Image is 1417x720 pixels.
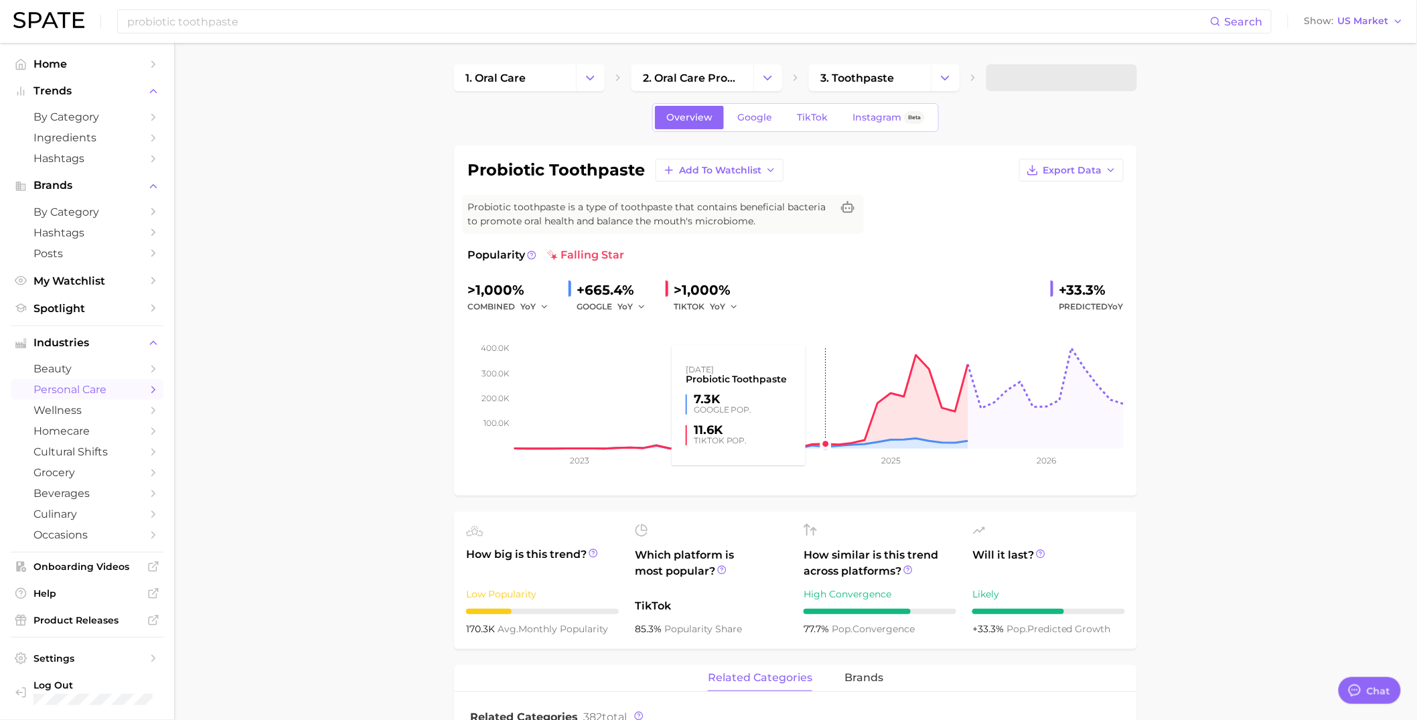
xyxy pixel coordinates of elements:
[11,524,163,545] a: occasions
[11,675,163,709] a: Log out. Currently logged in with e-mail mira.piamonte@powerdigitalmarketing.com.
[804,547,956,579] span: How similar is this trend across platforms?
[972,609,1125,614] div: 6 / 10
[465,72,526,84] span: 1. oral care
[466,623,498,635] span: 170.3k
[33,466,141,479] span: grocery
[547,250,558,261] img: falling star
[655,106,724,129] a: Overview
[820,72,894,84] span: 3. toothpaste
[1019,159,1124,182] button: Export Data
[547,247,624,263] span: falling star
[1338,17,1389,25] span: US Market
[11,462,163,483] a: grocery
[33,226,141,239] span: Hashtags
[11,557,163,577] a: Onboarding Videos
[33,247,141,260] span: Posts
[11,441,163,462] a: cultural shifts
[466,609,619,614] div: 3 / 10
[11,379,163,400] a: personal care
[674,299,747,315] div: TIKTOK
[467,247,525,263] span: Popularity
[664,623,742,635] span: popularity share
[33,487,141,500] span: beverages
[1059,299,1124,315] span: Predicted
[11,106,163,127] a: by Category
[635,547,788,591] span: Which platform is most popular?
[11,202,163,222] a: by Category
[33,302,141,315] span: Spotlight
[466,547,619,579] span: How big is this trend?
[11,127,163,148] a: Ingredients
[852,112,901,123] span: Instagram
[1043,165,1102,176] span: Export Data
[753,64,782,91] button: Change Category
[33,561,141,573] span: Onboarding Videos
[13,12,84,28] img: SPATE
[972,623,1006,635] span: +33.3%
[1006,623,1111,635] span: predicted growth
[33,131,141,144] span: Ingredients
[33,614,141,626] span: Product Releases
[710,299,739,315] button: YoY
[11,358,163,379] a: beauty
[576,64,605,91] button: Change Category
[467,200,832,228] span: Probiotic toothpaste is a type of toothpaste that contains beneficial bacteria to promote oral he...
[33,383,141,396] span: personal care
[1108,301,1124,311] span: YoY
[832,623,852,635] abbr: popularity index
[33,425,141,437] span: homecare
[674,282,731,298] span: >1,000%
[11,54,163,74] a: Home
[466,586,619,602] div: Low Popularity
[1006,623,1027,635] abbr: popularity index
[11,421,163,441] a: homecare
[33,85,141,97] span: Trends
[11,504,163,524] a: culinary
[1301,13,1407,30] button: ShowUS Market
[520,301,536,312] span: YoY
[11,175,163,196] button: Brands
[33,587,141,599] span: Help
[635,598,788,614] span: TikTok
[1225,15,1263,28] span: Search
[11,222,163,243] a: Hashtags
[33,404,141,417] span: wellness
[804,609,956,614] div: 7 / 10
[631,64,753,91] a: 2. oral care products
[797,112,828,123] span: TikTok
[737,112,772,123] span: Google
[931,64,960,91] button: Change Category
[11,648,163,668] a: Settings
[804,623,832,635] span: 77.7%
[126,10,1210,33] input: Search here for a brand, industry, or ingredient
[33,528,141,541] span: occasions
[841,106,936,129] a: InstagramBeta
[11,583,163,603] a: Help
[725,455,745,465] tspan: 2024
[467,162,645,178] h1: probiotic toothpaste
[11,298,163,319] a: Spotlight
[11,243,163,264] a: Posts
[33,152,141,165] span: Hashtags
[844,672,883,684] span: brands
[1037,455,1056,465] tspan: 2026
[11,483,163,504] a: beverages
[11,271,163,291] a: My Watchlist
[786,106,839,129] a: TikTok
[617,301,633,312] span: YoY
[11,400,163,421] a: wellness
[33,179,141,192] span: Brands
[33,58,141,70] span: Home
[33,508,141,520] span: culinary
[679,165,761,176] span: Add to Watchlist
[33,445,141,458] span: cultural shifts
[33,275,141,287] span: My Watchlist
[804,586,956,602] div: High Convergence
[972,586,1125,602] div: Likely
[577,279,655,301] div: +665.4%
[33,337,141,349] span: Industries
[635,623,664,635] span: 85.3%
[33,652,141,664] span: Settings
[33,362,141,375] span: beauty
[498,623,608,635] span: monthly popularity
